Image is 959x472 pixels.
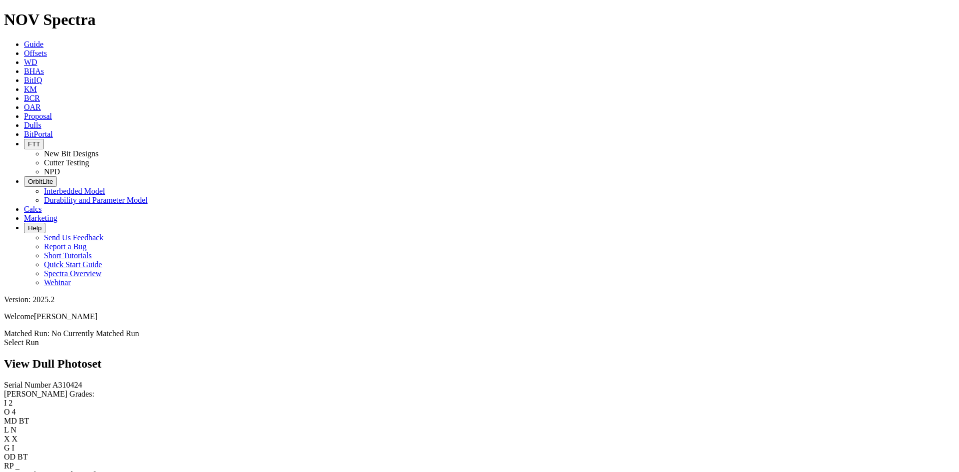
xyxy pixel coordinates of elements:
div: Version: 2025.2 [4,295,955,304]
a: BCR [24,94,40,102]
a: NPD [44,167,60,176]
h1: NOV Spectra [4,10,955,29]
span: 4 [12,408,16,416]
span: N [10,426,16,434]
span: Help [28,224,41,232]
a: WD [24,58,37,66]
a: Short Tutorials [44,251,92,260]
a: Interbedded Model [44,187,105,195]
a: Guide [24,40,43,48]
a: Send Us Feedback [44,233,103,242]
a: BHAs [24,67,44,75]
a: BitIQ [24,76,42,84]
label: Serial Number [4,381,51,389]
a: Spectra Overview [44,269,101,278]
span: BT [17,453,27,461]
a: Marketing [24,214,57,222]
span: Matched Run: [4,329,49,338]
button: Help [24,223,45,233]
button: FTT [24,139,44,149]
a: Offsets [24,49,47,57]
a: BitPortal [24,130,53,138]
a: OAR [24,103,41,111]
a: Durability and Parameter Model [44,196,148,204]
span: I [12,444,14,452]
label: L [4,426,8,434]
a: Quick Start Guide [44,260,102,269]
span: No Currently Matched Run [51,329,139,338]
p: Welcome [4,312,955,321]
a: Calcs [24,205,42,213]
span: _ [15,462,19,470]
span: OrbitLite [28,178,53,185]
label: X [4,435,10,443]
label: MD [4,417,17,425]
a: Report a Bug [44,242,86,251]
h2: View Dull Photoset [4,357,955,371]
label: O [4,408,10,416]
label: G [4,444,10,452]
a: Cutter Testing [44,158,89,167]
a: Proposal [24,112,52,120]
span: X [12,435,18,443]
label: RP [4,462,13,470]
span: [PERSON_NAME] [34,312,97,321]
label: OD [4,453,15,461]
span: A310424 [52,381,82,389]
span: BT [19,417,29,425]
span: 2 [8,399,12,407]
button: OrbitLite [24,176,57,187]
a: KM [24,85,37,93]
div: [PERSON_NAME] Grades: [4,390,955,399]
a: Dulls [24,121,41,129]
label: I [4,399,6,407]
a: Webinar [44,278,71,287]
a: Select Run [4,338,39,347]
a: New Bit Designs [44,149,98,158]
span: FTT [28,140,40,148]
